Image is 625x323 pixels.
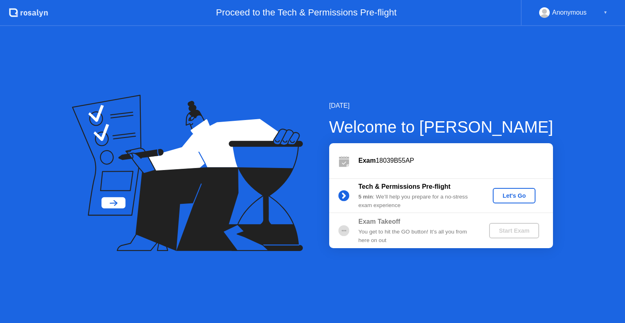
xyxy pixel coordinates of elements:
b: Exam [358,157,376,164]
div: 18039B55AP [358,156,553,166]
div: Let's Go [496,192,532,199]
div: ▼ [603,7,608,18]
b: Exam Takeoff [358,218,400,225]
div: : We’ll help you prepare for a no-stress exam experience [358,193,476,210]
button: Let's Go [493,188,535,203]
div: [DATE] [329,101,553,111]
div: Welcome to [PERSON_NAME] [329,115,553,139]
b: Tech & Permissions Pre-flight [358,183,450,190]
button: Start Exam [489,223,539,238]
div: Start Exam [492,227,536,234]
div: You get to hit the GO button! It’s all you from here on out [358,228,476,244]
b: 5 min [358,194,373,200]
div: Anonymous [552,7,587,18]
